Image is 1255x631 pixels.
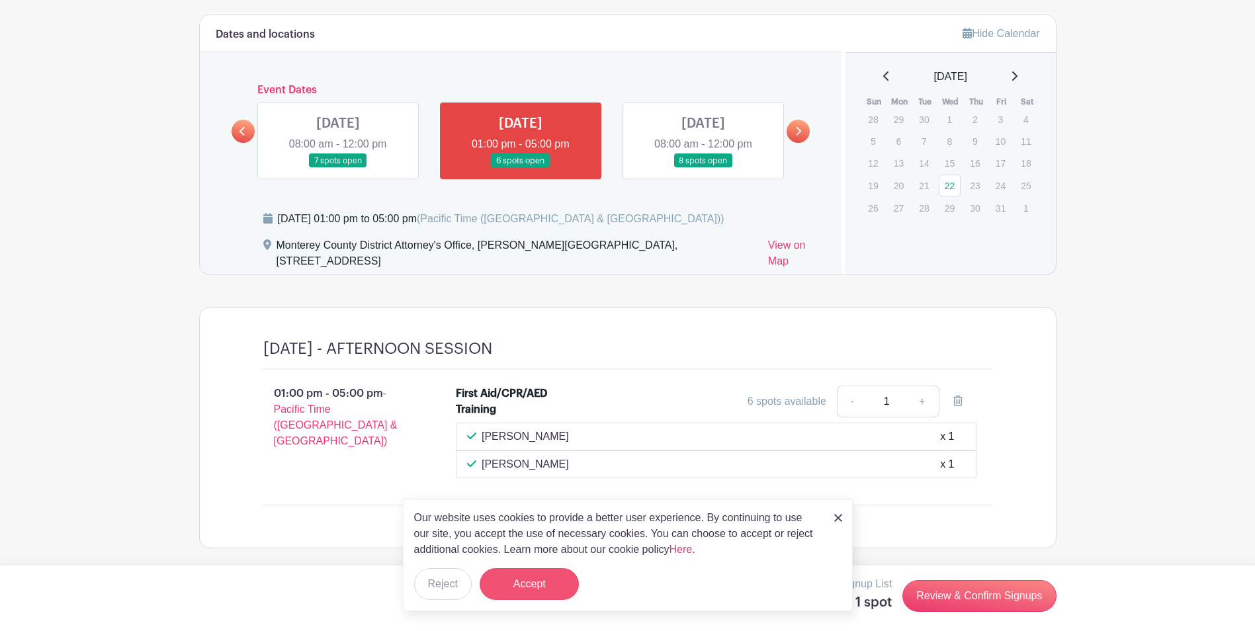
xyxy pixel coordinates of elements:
[906,386,939,417] a: +
[964,198,986,218] p: 30
[964,153,986,173] p: 16
[840,595,892,610] h5: 1 spot
[768,237,826,274] a: View on Map
[1015,131,1037,151] p: 11
[939,131,961,151] p: 8
[862,131,884,151] p: 5
[414,568,472,600] button: Reject
[888,175,910,196] p: 20
[862,175,884,196] p: 19
[990,153,1012,173] p: 17
[837,386,867,417] a: -
[888,109,910,130] p: 29
[862,153,884,173] p: 12
[913,198,935,218] p: 28
[963,95,989,108] th: Thu
[913,175,935,196] p: 21
[748,394,826,409] div: 6 spots available
[912,95,938,108] th: Tue
[278,211,724,227] div: [DATE] 01:00 pm to 05:00 pm
[888,131,910,151] p: 6
[861,95,887,108] th: Sun
[990,131,1012,151] p: 10
[862,109,884,130] p: 28
[670,544,693,555] a: Here
[913,109,935,130] p: 30
[1015,175,1037,196] p: 25
[456,386,570,417] div: First Aid/CPR/AED Training
[417,213,724,224] span: (Pacific Time ([GEOGRAPHIC_DATA] & [GEOGRAPHIC_DATA]))
[1014,95,1040,108] th: Sat
[939,109,961,130] p: 1
[934,69,967,85] span: [DATE]
[216,28,315,41] h6: Dates and locations
[939,175,961,196] a: 22
[964,109,986,130] p: 2
[990,175,1012,196] p: 24
[242,380,435,454] p: 01:00 pm - 05:00 pm
[939,198,961,218] p: 29
[277,237,757,274] div: Monterey County District Attorney's Office, [PERSON_NAME][GEOGRAPHIC_DATA], [STREET_ADDRESS]
[902,580,1056,612] a: Review & Confirm Signups
[940,456,954,472] div: x 1
[888,153,910,173] p: 13
[913,153,935,173] p: 14
[964,175,986,196] p: 23
[834,514,842,522] img: close_button-5f87c8562297e5c2d7936805f587ecaba9071eb48480494691a3f1689db116b3.svg
[482,456,569,472] p: [PERSON_NAME]
[255,84,787,97] h6: Event Dates
[480,568,579,600] button: Accept
[990,109,1012,130] p: 3
[1015,109,1037,130] p: 4
[888,198,910,218] p: 27
[990,198,1012,218] p: 31
[963,28,1039,39] a: Hide Calendar
[482,429,569,444] p: [PERSON_NAME]
[1015,198,1037,218] p: 1
[938,95,964,108] th: Wed
[913,131,935,151] p: 7
[887,95,913,108] th: Mon
[940,429,954,444] div: x 1
[862,198,884,218] p: 26
[989,95,1015,108] th: Fri
[840,576,892,592] p: Signup List
[263,339,492,358] h4: [DATE] - AFTERNOON SESSION
[939,153,961,173] p: 15
[414,510,820,558] p: Our website uses cookies to provide a better user experience. By continuing to use our site, you ...
[1015,153,1037,173] p: 18
[964,131,986,151] p: 9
